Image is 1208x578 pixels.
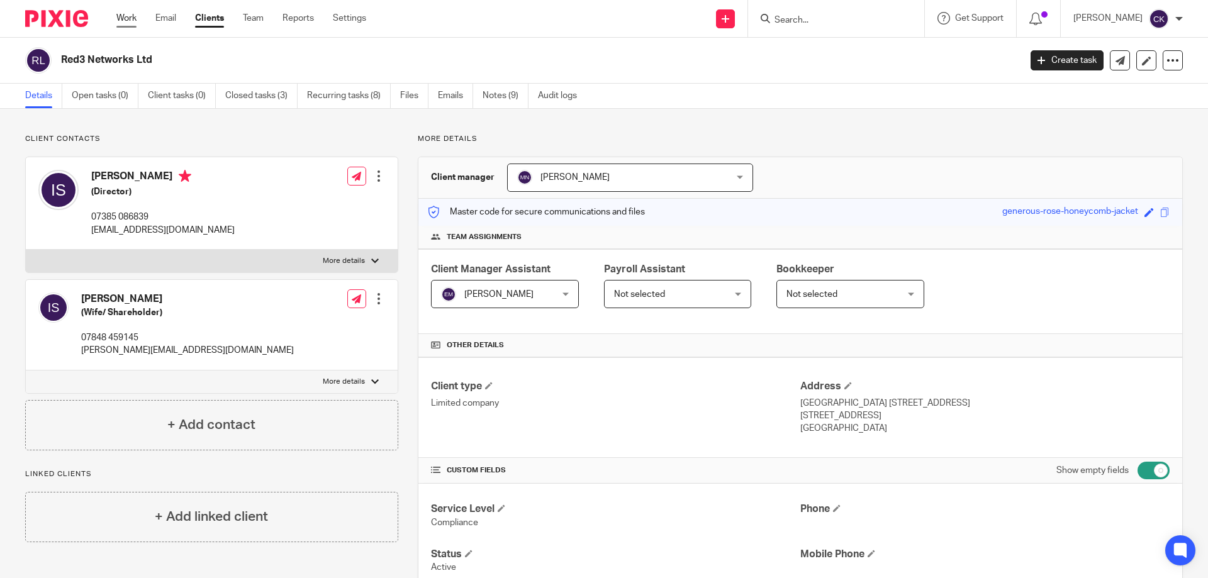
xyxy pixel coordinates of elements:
a: Emails [438,84,473,108]
p: [EMAIL_ADDRESS][DOMAIN_NAME] [91,224,235,236]
p: [PERSON_NAME] [1073,12,1143,25]
h4: Service Level [431,503,800,516]
h5: (Director) [91,186,235,198]
span: Active [431,563,456,572]
p: 07385 086839 [91,211,235,223]
span: Not selected [786,290,837,299]
p: Client contacts [25,134,398,144]
img: svg%3E [1149,9,1169,29]
span: Other details [447,340,504,350]
span: Not selected [614,290,665,299]
h4: + Add contact [167,415,255,435]
h5: (Wife/ Shareholder) [81,306,294,319]
span: Get Support [955,14,1004,23]
img: Pixie [25,10,88,27]
a: Client tasks (0) [148,84,216,108]
a: Settings [333,12,366,25]
h3: Client manager [431,171,495,184]
h4: [PERSON_NAME] [91,170,235,186]
h4: [PERSON_NAME] [81,292,294,306]
h4: CUSTOM FIELDS [431,465,800,475]
h4: Mobile Phone [800,548,1170,561]
img: svg%3E [517,170,532,185]
a: Recurring tasks (8) [307,84,391,108]
p: More details [323,256,365,266]
p: [STREET_ADDRESS] [800,409,1170,422]
span: Payroll Assistant [604,264,685,274]
span: [PERSON_NAME] [464,290,534,299]
span: Compliance [431,518,478,527]
img: svg%3E [38,292,69,323]
div: generous-rose-honeycomb-jacket [1002,205,1138,220]
p: Master code for secure communications and files [428,206,645,218]
h4: Address [800,380,1170,393]
h4: Status [431,548,800,561]
a: Details [25,84,62,108]
a: Create task [1031,50,1104,70]
a: Notes (9) [483,84,528,108]
span: Bookkeeper [776,264,834,274]
img: svg%3E [441,287,456,302]
span: [PERSON_NAME] [540,173,610,182]
a: Files [400,84,428,108]
input: Search [773,15,886,26]
img: svg%3E [25,47,52,74]
p: Limited company [431,397,800,409]
p: [PERSON_NAME][EMAIL_ADDRESS][DOMAIN_NAME] [81,344,294,357]
a: Open tasks (0) [72,84,138,108]
a: Closed tasks (3) [225,84,298,108]
p: [GEOGRAPHIC_DATA] [800,422,1170,435]
p: 07848 459145 [81,331,294,344]
a: Work [116,12,137,25]
h2: Red3 Networks Ltd [61,53,822,67]
span: Client Manager Assistant [431,264,551,274]
p: More details [418,134,1183,144]
h4: Phone [800,503,1170,516]
a: Clients [195,12,224,25]
a: Reports [282,12,314,25]
a: Audit logs [538,84,586,108]
h4: + Add linked client [155,507,268,526]
a: Email [155,12,176,25]
label: Show empty fields [1056,464,1129,477]
p: [GEOGRAPHIC_DATA] [STREET_ADDRESS] [800,397,1170,409]
a: Team [243,12,264,25]
h4: Client type [431,380,800,393]
p: Linked clients [25,469,398,479]
i: Primary [179,170,191,182]
p: More details [323,377,365,387]
img: svg%3E [38,170,79,210]
span: Team assignments [447,232,522,242]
